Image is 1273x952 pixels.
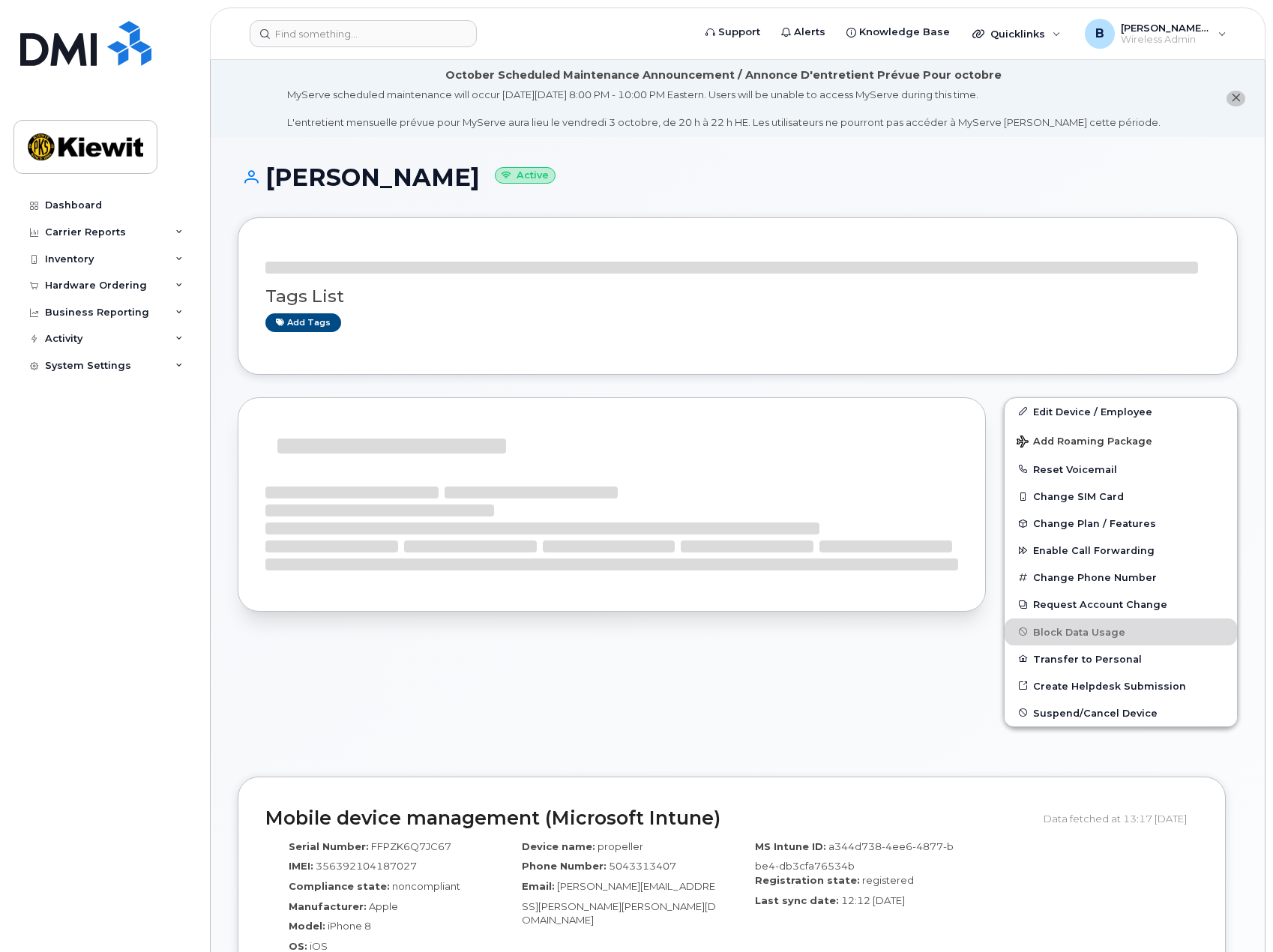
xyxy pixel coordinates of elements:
[1005,456,1237,483] button: Reset Voicemail
[289,879,390,894] label: Compliance state:
[1005,425,1237,456] button: Add Roaming Package
[862,874,914,886] span: registered
[1005,564,1237,591] button: Change Phone Number
[495,167,556,184] small: Active
[598,840,643,852] span: propeller
[371,840,451,852] span: FFPZK6Q7JC67
[1005,645,1237,672] button: Transfer to Personal
[1017,436,1152,450] span: Add Roaming Package
[522,840,595,854] label: Device name:
[1005,398,1237,425] a: Edit Device / Employee
[755,840,954,873] span: a344d738-4ee6-4877-bbe4-db3cfa76534b
[265,808,1032,829] h2: Mobile device management (Microsoft Intune)
[1033,707,1158,718] span: Suspend/Cancel Device
[310,940,328,952] span: iOS
[289,840,369,854] label: Serial Number:
[369,900,398,912] span: Apple
[755,894,839,908] label: Last sync date:
[287,88,1161,130] div: MyServe scheduled maintenance will occur [DATE][DATE] 8:00 PM - 10:00 PM Eastern. Users will be u...
[289,900,367,914] label: Manufacturer:
[1005,510,1237,537] button: Change Plan / Features
[522,879,555,894] label: Email:
[522,859,607,873] label: Phone Number:
[1005,699,1237,726] button: Suspend/Cancel Device
[238,164,1238,190] h1: [PERSON_NAME]
[289,859,313,873] label: IMEI:
[265,287,1210,306] h3: Tags List
[755,873,860,888] label: Registration state:
[1005,672,1237,699] a: Create Helpdesk Submission
[1005,618,1237,645] button: Block Data Usage
[1005,483,1237,510] button: Change SIM Card
[522,880,716,926] span: [PERSON_NAME][EMAIL_ADDRESS][PERSON_NAME][PERSON_NAME][DOMAIN_NAME]
[289,919,325,933] label: Model:
[445,67,1002,83] div: October Scheduled Maintenance Announcement / Annonce D'entretient Prévue Pour octobre
[1005,591,1237,618] button: Request Account Change
[1227,91,1245,106] button: close notification
[1005,537,1237,564] button: Enable Call Forwarding
[316,860,417,872] span: 356392104187027
[1044,804,1198,833] div: Data fetched at 13:17 [DATE]
[841,894,905,906] span: 12:12 [DATE]
[392,880,460,892] span: noncompliant
[755,840,826,854] label: MS Intune ID:
[1033,518,1156,529] span: Change Plan / Features
[1033,545,1155,556] span: Enable Call Forwarding
[328,920,371,932] span: iPhone 8
[265,313,341,332] a: Add tags
[609,860,676,872] span: 5043313407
